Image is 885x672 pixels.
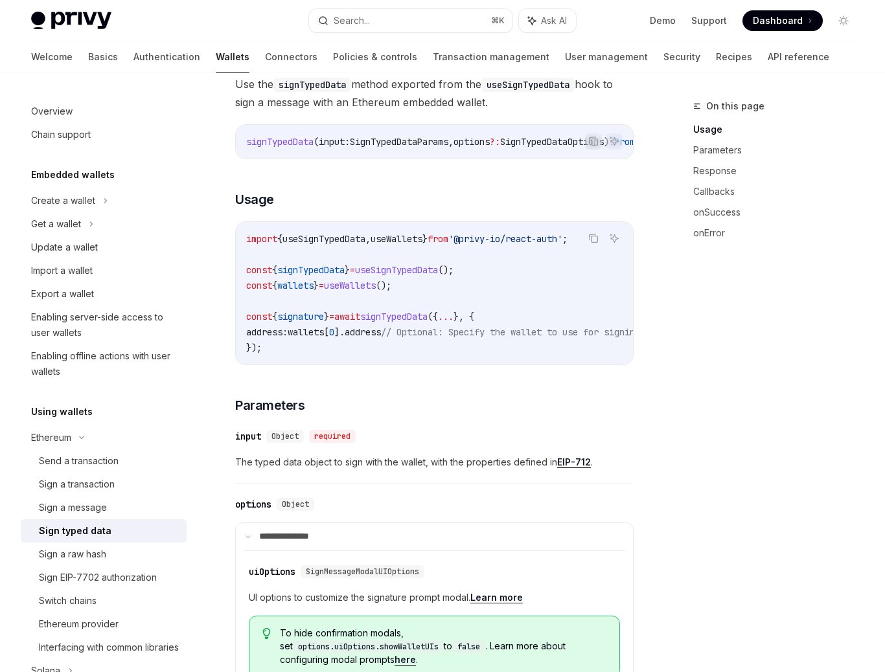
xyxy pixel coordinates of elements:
[39,570,157,585] div: Sign EIP-7702 authorization
[21,543,187,566] a: Sign a raw hash
[606,230,623,247] button: Ask AI
[452,640,485,653] code: false
[21,282,187,306] a: Export a wallet
[31,263,93,278] div: Import a wallet
[246,326,288,338] span: address:
[21,566,187,589] a: Sign EIP-7702 authorization
[88,41,118,73] a: Basics
[585,230,602,247] button: Copy the contents from the code block
[716,41,752,73] a: Recipes
[39,523,111,539] div: Sign typed data
[604,136,614,148] span: ):
[21,612,187,636] a: Ethereum provider
[614,136,650,148] span: Promise
[272,311,277,322] span: {
[491,16,505,26] span: ⌘ K
[235,190,274,208] span: Usage
[39,616,119,632] div: Ethereum provider
[235,454,634,470] span: The typed data object to sign with the wallet, with the properties defined in .
[350,264,355,276] span: =
[21,100,187,123] a: Overview
[324,280,376,291] span: useWallets
[500,136,604,148] span: SignTypedDataOptions
[21,306,187,344] a: Enabling server-side access to user wallets
[249,565,295,578] div: uiOptions
[249,590,620,605] span: UI options to customize the signature prompt modal.
[329,326,334,338] span: 0
[422,233,428,245] span: }
[334,13,370,28] div: Search...
[39,593,97,609] div: Switch chains
[693,140,864,161] a: Parameters
[277,311,324,322] span: signature
[262,628,271,640] svg: Tip
[246,264,272,276] span: const
[768,41,829,73] a: API reference
[345,326,381,338] span: address
[265,41,317,73] a: Connectors
[282,499,309,510] span: Object
[31,286,94,302] div: Export a wallet
[324,326,329,338] span: [
[448,136,454,148] span: ,
[350,136,448,148] span: SignTypedDataParams
[21,123,187,146] a: Chain support
[31,167,115,183] h5: Embedded wallets
[742,10,823,31] a: Dashboard
[693,119,864,140] a: Usage
[428,233,448,245] span: from
[39,640,179,655] div: Interfacing with common libraries
[650,14,676,27] a: Demo
[288,326,324,338] span: wallets
[21,636,187,659] a: Interfacing with common libraries
[371,233,422,245] span: useWallets
[31,216,81,232] div: Get a wallet
[31,127,91,142] div: Chain support
[277,264,345,276] span: signTypedData
[345,136,350,148] span: :
[470,592,523,603] a: Learn more
[663,41,700,73] a: Security
[360,311,428,322] span: signTypedData
[606,133,623,150] button: Ask AI
[454,311,474,322] span: }, {
[557,456,591,468] a: EIP-712
[833,10,854,31] button: Toggle dark mode
[319,136,345,148] span: input
[753,14,803,27] span: Dashboard
[428,311,438,322] span: ({
[355,264,438,276] span: useSignTypedData
[314,280,319,291] span: }
[133,41,200,73] a: Authentication
[376,280,391,291] span: ();
[272,280,277,291] span: {
[693,202,864,223] a: onSuccess
[39,453,119,469] div: Send a transaction
[309,430,356,443] div: required
[329,311,334,322] span: =
[39,500,107,515] div: Sign a message
[31,430,71,445] div: Ethereum
[235,430,261,443] div: input
[31,348,179,379] div: Enabling offline actions with user wallets
[693,161,864,181] a: Response
[585,133,602,150] button: Copy the contents from the code block
[21,259,187,282] a: Import a wallet
[31,12,111,30] img: light logo
[272,264,277,276] span: {
[282,233,365,245] span: useSignTypedData
[448,233,562,245] span: '@privy-io/react-auth'
[334,326,345,338] span: ].
[21,496,187,519] a: Sign a message
[31,240,98,255] div: Update a wallet
[324,311,329,322] span: }
[280,627,606,666] span: To hide confirmation modals, set to . Learn more about configuring modal prompts .
[235,396,305,414] span: Parameters
[454,136,490,148] span: options
[438,264,454,276] span: ();
[246,280,272,291] span: const
[31,193,95,208] div: Create a wallet
[21,236,187,259] a: Update a wallet
[21,589,187,612] a: Switch chains
[271,431,299,442] span: Object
